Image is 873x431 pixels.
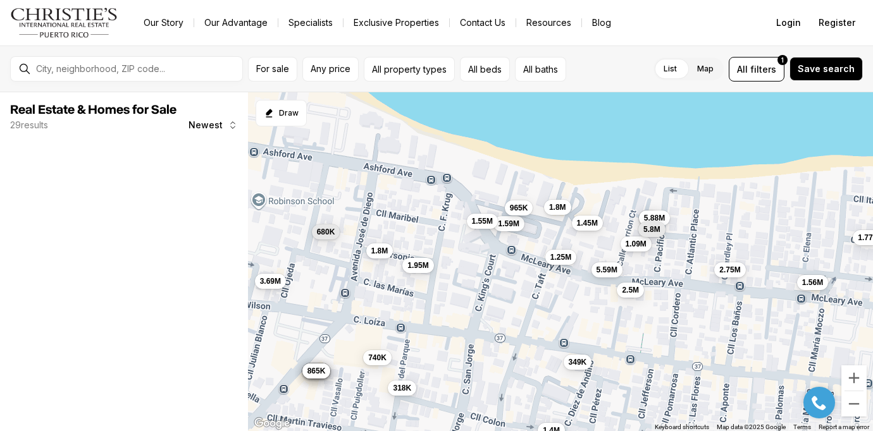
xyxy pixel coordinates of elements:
[781,55,784,65] span: 1
[344,14,449,32] a: Exclusive Properties
[407,260,428,270] span: 1.95M
[544,200,571,215] button: 1.8M
[572,215,603,231] button: 1.45M
[317,226,335,236] span: 680K
[750,63,776,76] span: filters
[515,57,566,82] button: All baths
[550,252,571,262] span: 1.25M
[797,275,828,290] button: 1.56M
[255,273,286,288] button: 3.69M
[798,64,855,74] span: Save search
[10,8,118,38] img: logo
[819,423,869,430] a: Report a map error
[617,282,644,298] button: 2.5M
[368,352,387,362] span: 740K
[493,215,524,231] button: 1.59M
[717,423,786,430] span: Map data ©2025 Google
[302,363,331,378] button: 865K
[364,57,455,82] button: All property types
[802,277,823,288] span: 1.56M
[516,14,581,32] a: Resources
[402,257,433,272] button: 1.95M
[811,10,863,35] button: Register
[687,58,724,80] label: Map
[591,262,622,277] button: 5.59M
[719,264,740,274] span: 2.75M
[776,18,801,28] span: Login
[393,382,411,392] span: 318K
[622,285,639,295] span: 2.5M
[510,203,528,213] span: 965K
[769,10,808,35] button: Login
[450,14,516,32] button: Contact Us
[194,14,278,32] a: Our Advantage
[653,58,687,80] label: List
[256,100,307,126] button: Start drawing
[248,57,297,82] button: For sale
[260,276,281,286] span: 3.69M
[467,213,498,228] button: 1.55M
[302,57,359,82] button: Any price
[639,210,670,226] button: 5.88M
[597,264,617,274] span: 5.59M
[793,423,811,430] a: Terms (opens in new tab)
[312,224,340,239] button: 680K
[133,14,194,32] a: Our Story
[472,215,493,226] span: 1.55M
[564,355,592,370] button: 349K
[256,64,289,74] span: For sale
[549,202,566,212] span: 1.8M
[644,213,665,223] span: 5.88M
[388,380,416,395] button: 318K
[582,14,621,32] a: Blog
[737,63,748,76] span: All
[181,112,245,138] button: Newest
[626,239,647,249] span: 1.09M
[278,14,343,32] a: Specialists
[363,349,392,365] button: 740K
[10,104,176,116] span: Real Estate & Homes for Sale
[545,249,576,264] button: 1.25M
[311,64,350,74] span: Any price
[307,365,326,375] span: 865K
[819,18,855,28] span: Register
[577,218,598,228] span: 1.45M
[10,120,48,130] p: 29 results
[729,57,784,82] button: Allfilters1
[643,224,660,234] span: 5.8M
[789,57,863,81] button: Save search
[569,357,587,367] span: 349K
[371,245,388,255] span: 1.8M
[189,120,223,130] span: Newest
[841,391,867,416] button: Zoom out
[505,200,533,215] button: 965K
[366,243,393,258] button: 1.8M
[498,218,519,228] span: 1.59M
[638,222,666,237] button: 5.8M
[841,365,867,391] button: Zoom in
[621,236,652,252] button: 1.09M
[460,57,510,82] button: All beds
[714,262,745,277] button: 2.75M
